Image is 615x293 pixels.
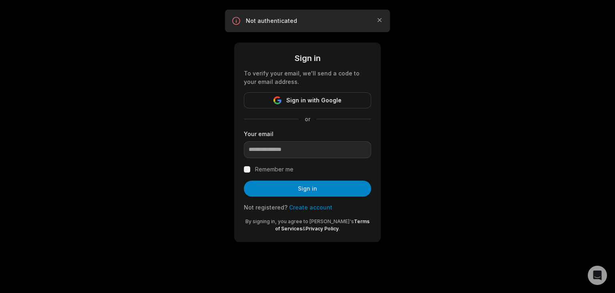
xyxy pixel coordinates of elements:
span: By signing in, you agree to [PERSON_NAME]'s [245,218,354,224]
span: Sign in with Google [286,96,342,105]
label: Remember me [255,165,293,174]
div: Open Intercom Messenger [588,266,607,285]
label: Your email [244,130,371,138]
p: Not authenticated [246,17,369,25]
button: Sign in [244,181,371,197]
a: Terms of Services [275,218,370,232]
span: & [302,226,305,232]
span: . [339,226,340,232]
a: Privacy Policy [305,226,339,232]
a: Create account [289,204,332,211]
div: Sign in [244,52,371,64]
span: or [298,115,317,123]
span: Not registered? [244,204,287,211]
div: To verify your email, we'll send a code to your email address. [244,69,371,86]
button: Sign in with Google [244,92,371,108]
